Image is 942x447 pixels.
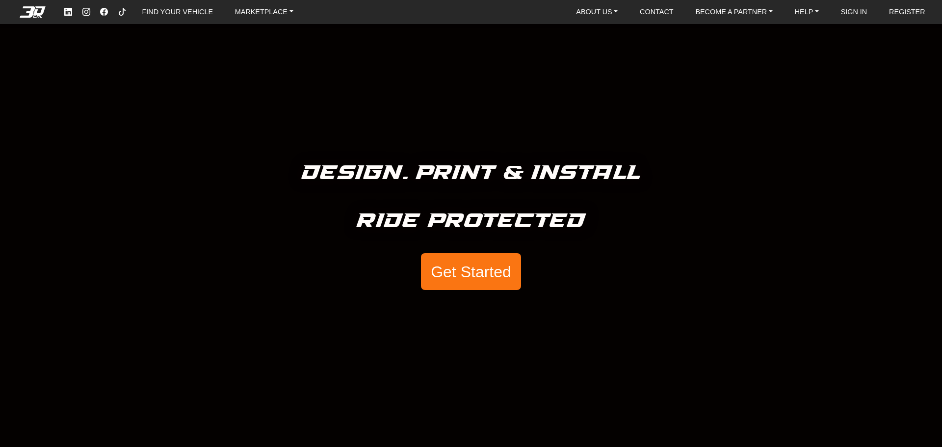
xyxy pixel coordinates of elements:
[636,4,677,20] a: CONTACT
[421,253,521,290] button: Get Started
[885,4,929,20] a: REGISTER
[837,4,871,20] a: SIGN IN
[791,4,823,20] a: HELP
[572,4,622,20] a: ABOUT US
[302,157,641,189] h5: Design. Print & Install
[231,4,297,20] a: MARKETPLACE
[691,4,776,20] a: BECOME A PARTNER
[138,4,217,20] a: FIND YOUR VEHICLE
[357,205,586,237] h5: Ride Protected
